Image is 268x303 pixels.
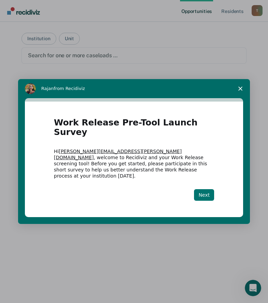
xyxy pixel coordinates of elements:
[194,189,214,201] button: Next
[54,118,214,141] h1: Work Release Pre-Tool Launch Survey
[54,86,85,91] span: from Recidiviz
[54,149,182,160] a: [PERSON_NAME][EMAIL_ADDRESS][PERSON_NAME][DOMAIN_NAME]
[41,86,54,91] span: Rajan
[231,79,250,98] span: Close survey
[25,83,36,94] img: Profile image for Rajan
[54,148,214,179] div: Hi , welcome to Recidiviz and your Work Release screening tool! Before you get started, please pa...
